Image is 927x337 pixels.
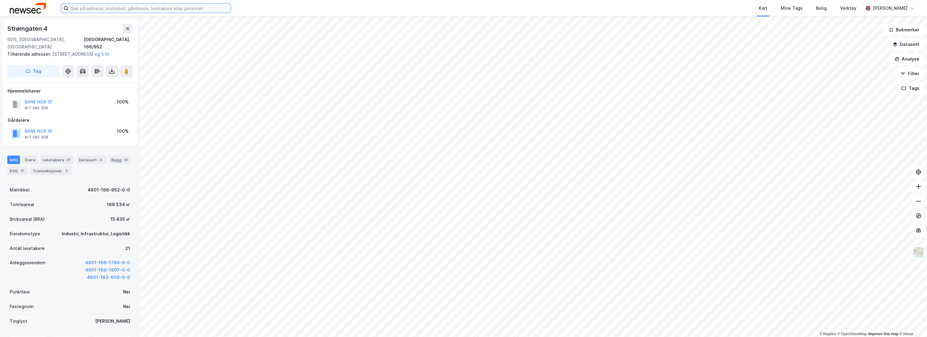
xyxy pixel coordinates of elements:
div: Tinglyst [10,318,27,325]
div: Verktøy [840,5,856,12]
div: ESG [7,167,28,175]
div: 4601-166-952-0-0 [88,186,130,194]
button: Datasett [887,38,925,51]
img: Z [913,247,924,258]
div: Matrikkel [10,186,29,194]
div: Transaksjoner [30,167,72,175]
div: Kontrollprogram for chat [897,308,927,337]
div: Nei [123,288,130,296]
div: Antall leietakere [10,245,45,252]
div: Industri, Infrastruktur, Logistikk [62,230,130,237]
div: Eiere [22,156,38,164]
img: newsec-logo.f6e21ccffca1b3a03d2d.png [10,3,46,13]
div: Bolig [816,5,827,12]
button: 4601-166-1796-0-0 [85,259,130,266]
a: OpenStreetMap [837,332,867,336]
span: Tilhørende adresser: [7,51,52,57]
div: Festegrunn [10,303,33,310]
div: Tomteareal [10,201,34,208]
div: 11 [19,168,25,174]
div: 12 [123,157,129,163]
a: Mapbox [819,332,836,336]
button: Bokmerker [884,24,925,36]
div: [GEOGRAPHIC_DATA], 166/952 [84,36,133,51]
div: Hjemmelshaver [8,87,132,95]
div: 169 334 ㎡ [107,201,130,208]
div: Bygg [109,156,131,164]
div: Datasett [76,156,106,164]
div: 21 [65,157,71,163]
div: Mine Tags [781,5,803,12]
div: 2 [63,168,69,174]
div: 5015, [GEOGRAPHIC_DATA], [GEOGRAPHIC_DATA] [7,36,84,51]
div: Kart [759,5,767,12]
button: Tag [7,65,60,77]
div: 15 435 ㎡ [110,216,130,223]
button: Tags [896,82,925,94]
iframe: Chat Widget [897,308,927,337]
div: Strømgaten 4 [7,24,49,33]
div: [PERSON_NAME] [873,5,908,12]
div: Punktleie [10,288,30,296]
div: 917 082 308 [25,106,48,111]
div: [STREET_ADDRESS] [7,51,128,58]
div: Nei [123,303,130,310]
div: 100% [117,98,129,106]
div: 21 [125,245,130,252]
div: Bruksareal (BRA) [10,216,45,223]
div: 5 [98,157,104,163]
div: Leietakere [40,156,74,164]
div: 100% [117,128,129,135]
div: Info [7,156,20,164]
button: 4601-166-1807-0-0 [85,266,130,274]
button: 4601-163-606-0-0 [87,274,130,281]
div: Gårdeiere [8,117,132,124]
div: [PERSON_NAME] [95,318,130,325]
a: Improve this map [868,332,898,336]
button: Filter [895,68,925,80]
div: 917 082 308 [25,135,48,140]
button: Analyse [889,53,925,65]
div: Eiendomstype [10,230,40,237]
input: Søk på adresse, matrikkel, gårdeiere, leietakere eller personer [68,4,231,13]
div: Anleggseiendom [10,259,46,266]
